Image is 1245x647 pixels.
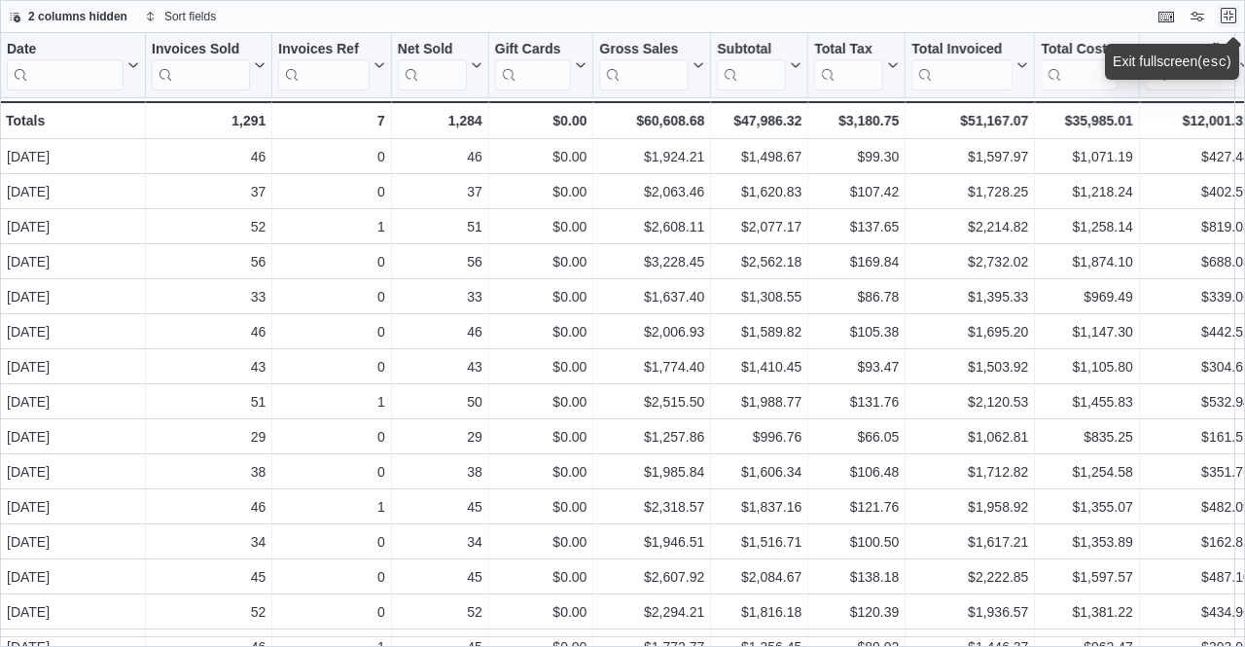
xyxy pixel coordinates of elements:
[495,495,587,519] div: $0.00
[717,355,801,378] div: $1,410.45
[398,250,482,273] div: 56
[717,495,801,519] div: $1,837.16
[1041,600,1132,624] div: $1,381.22
[152,145,266,168] div: 46
[278,41,369,90] div: Invoices Ref
[152,495,266,519] div: 46
[1041,320,1132,343] div: $1,147.30
[1041,285,1132,308] div: $969.49
[1155,5,1178,28] button: Keyboard shortcuts
[278,215,384,238] div: 1
[398,355,482,378] div: 43
[599,320,704,343] div: $2,006.93
[717,530,801,554] div: $1,516.71
[814,355,899,378] div: $93.47
[911,215,1028,238] div: $2,214.82
[911,600,1028,624] div: $1,936.57
[398,145,482,168] div: 46
[717,565,801,589] div: $2,084.67
[278,285,384,308] div: 0
[814,145,899,168] div: $99.30
[7,41,124,90] div: Date
[6,109,139,132] div: Totals
[152,180,266,203] div: 37
[717,109,801,132] div: $47,986.32
[1041,109,1132,132] div: $35,985.01
[7,530,139,554] div: [DATE]
[599,109,704,132] div: $60,608.68
[814,530,899,554] div: $100.50
[814,565,899,589] div: $138.18
[717,250,801,273] div: $2,562.18
[814,180,899,203] div: $107.42
[152,109,266,132] div: 1,291
[717,285,801,308] div: $1,308.55
[278,180,384,203] div: 0
[7,285,139,308] div: [DATE]
[398,41,467,90] div: Net Sold
[1041,41,1117,90] div: Total Cost
[911,565,1028,589] div: $2,222.85
[911,390,1028,413] div: $2,120.53
[599,530,704,554] div: $1,946.51
[814,250,899,273] div: $169.84
[599,41,704,90] button: Gross Sales
[278,425,384,449] div: 0
[911,41,1013,59] div: Total Invoiced
[717,390,801,413] div: $1,988.77
[717,320,801,343] div: $1,589.82
[1146,41,1235,59] div: Gross Profit
[152,285,266,308] div: 33
[495,215,587,238] div: $0.00
[398,41,467,59] div: Net Sold
[814,390,899,413] div: $131.76
[814,495,899,519] div: $121.76
[152,530,266,554] div: 34
[1202,54,1227,70] kbd: esc
[1186,5,1209,28] button: Display options
[495,425,587,449] div: $0.00
[152,250,266,273] div: 56
[398,41,482,90] button: Net Sold
[911,285,1028,308] div: $1,395.33
[911,425,1028,449] div: $1,062.81
[278,41,384,90] button: Invoices Ref
[911,250,1028,273] div: $2,732.02
[7,41,124,59] div: Date
[278,495,384,519] div: 1
[28,9,127,24] span: 2 columns hidden
[7,250,139,273] div: [DATE]
[495,250,587,273] div: $0.00
[152,600,266,624] div: 52
[599,460,704,484] div: $1,985.84
[1041,215,1132,238] div: $1,258.14
[717,41,786,59] div: Subtotal
[164,9,216,24] span: Sort fields
[398,425,482,449] div: 29
[398,390,482,413] div: 50
[1217,4,1240,27] button: Exit fullscreen
[717,425,801,449] div: $996.76
[814,215,899,238] div: $137.65
[814,41,883,90] div: Total Tax
[1041,495,1132,519] div: $1,355.07
[398,460,482,484] div: 38
[911,180,1028,203] div: $1,728.25
[814,109,899,132] div: $3,180.75
[278,250,384,273] div: 0
[398,320,482,343] div: 46
[717,460,801,484] div: $1,606.34
[814,460,899,484] div: $106.48
[152,215,266,238] div: 52
[495,41,587,90] button: Gift Cards
[1113,52,1231,72] div: Exit fullscreen ( )
[599,355,704,378] div: $1,774.40
[599,180,704,203] div: $2,063.46
[152,320,266,343] div: 46
[7,355,139,378] div: [DATE]
[717,600,801,624] div: $1,816.18
[1041,41,1117,59] div: Total Cost
[717,215,801,238] div: $2,077.17
[911,355,1028,378] div: $1,503.92
[278,109,384,132] div: 7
